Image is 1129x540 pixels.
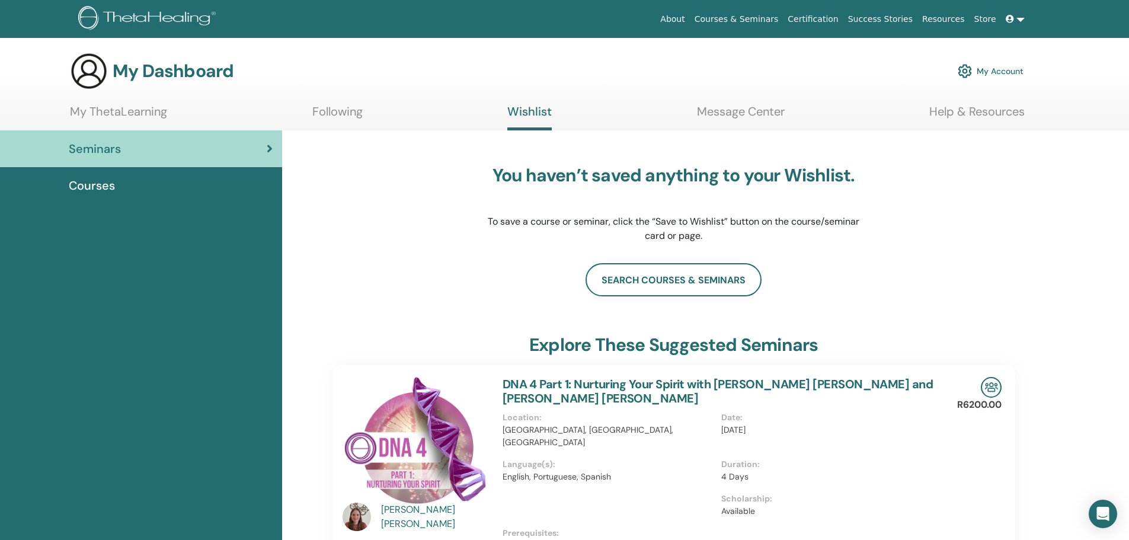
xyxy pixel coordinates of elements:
a: Courses & Seminars [690,8,783,30]
h3: My Dashboard [113,60,234,82]
img: default.jpg [343,503,371,531]
p: Available [721,505,933,517]
a: search courses & seminars [586,263,762,296]
p: Date : [721,411,933,424]
img: cog.svg [958,61,972,81]
a: Wishlist [507,104,552,130]
div: Open Intercom Messenger [1089,500,1117,528]
a: Certification [783,8,843,30]
p: [DATE] [721,424,933,436]
p: Duration : [721,458,933,471]
p: Prerequisites : [503,527,940,539]
span: Courses [69,177,115,194]
p: Location : [503,411,714,424]
p: 4 Days [721,471,933,483]
p: Language(s) : [503,458,714,471]
a: Resources [917,8,970,30]
a: Help & Resources [929,104,1025,127]
a: About [655,8,689,30]
span: Seminars [69,140,121,158]
img: DNA 4 Part 1: Nurturing Your Spirit [343,377,488,506]
img: generic-user-icon.jpg [70,52,108,90]
p: [GEOGRAPHIC_DATA], [GEOGRAPHIC_DATA], [GEOGRAPHIC_DATA] [503,424,714,449]
img: In-Person Seminar [981,377,1002,398]
p: Scholarship : [721,493,933,505]
p: To save a course or seminar, click the “Save to Wishlist” button on the course/seminar card or page. [487,215,861,243]
a: My ThetaLearning [70,104,167,127]
a: Following [312,104,363,127]
img: logo.png [78,6,220,33]
h3: You haven’t saved anything to your Wishlist. [487,165,861,186]
a: [PERSON_NAME] [PERSON_NAME] [381,503,491,531]
p: English, Portuguese, Spanish [503,471,714,483]
a: My Account [958,58,1024,84]
a: Success Stories [843,8,917,30]
p: R6200.00 [957,398,1002,412]
a: DNA 4 Part 1: Nurturing Your Spirit with [PERSON_NAME] [PERSON_NAME] and [PERSON_NAME] [PERSON_NAME] [503,376,933,406]
a: Store [970,8,1001,30]
h3: explore these suggested seminars [529,334,818,356]
a: Message Center [697,104,785,127]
